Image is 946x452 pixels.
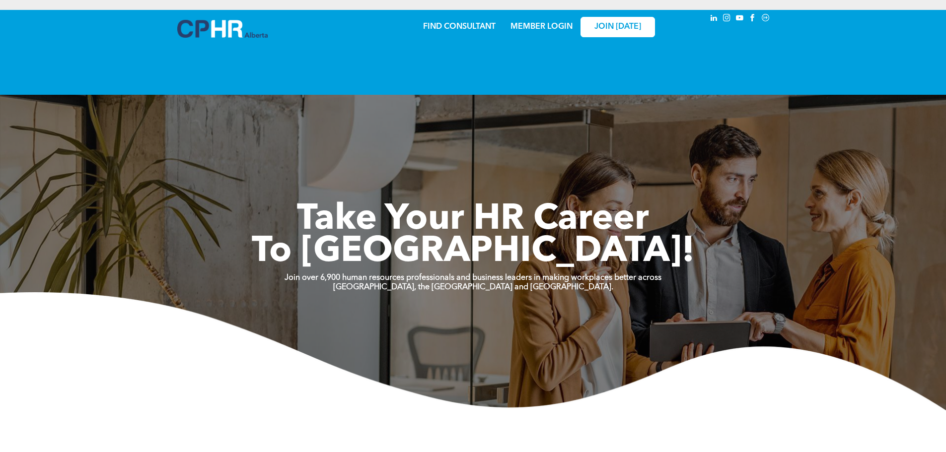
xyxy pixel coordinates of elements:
[722,12,732,26] a: instagram
[510,23,573,31] a: MEMBER LOGIN
[581,17,655,37] a: JOIN [DATE]
[760,12,771,26] a: Social network
[252,234,695,270] span: To [GEOGRAPHIC_DATA]!
[594,22,641,32] span: JOIN [DATE]
[747,12,758,26] a: facebook
[285,274,661,282] strong: Join over 6,900 human resources professionals and business leaders in making workplaces better ac...
[734,12,745,26] a: youtube
[333,283,613,291] strong: [GEOGRAPHIC_DATA], the [GEOGRAPHIC_DATA] and [GEOGRAPHIC_DATA].
[297,202,649,238] span: Take Your HR Career
[423,23,496,31] a: FIND CONSULTANT
[709,12,720,26] a: linkedin
[177,20,268,38] img: A blue and white logo for cp alberta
